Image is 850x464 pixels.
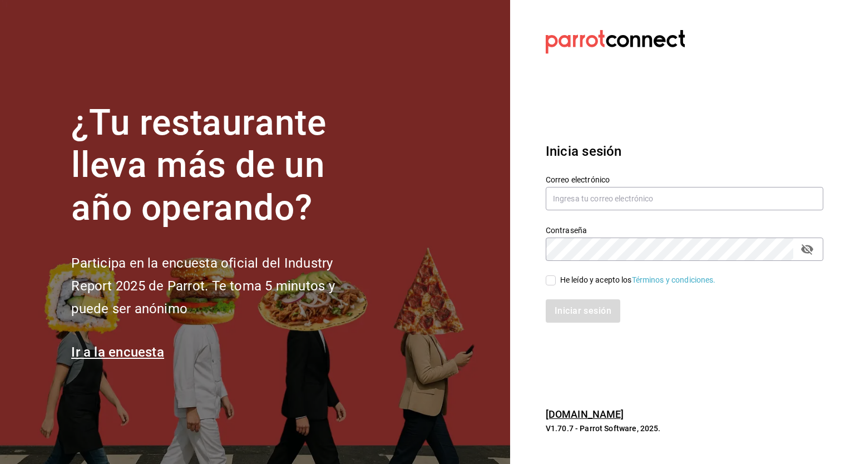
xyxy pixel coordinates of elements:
h3: Inicia sesión [546,141,823,161]
h1: ¿Tu restaurante lleva más de un año operando? [71,102,372,230]
label: Correo electrónico [546,175,823,183]
button: passwordField [798,240,817,259]
div: He leído y acepto los [560,274,716,286]
input: Ingresa tu correo electrónico [546,187,823,210]
a: Ir a la encuesta [71,344,164,360]
a: [DOMAIN_NAME] [546,408,624,420]
label: Contraseña [546,226,823,234]
a: Términos y condiciones. [632,275,716,284]
h2: Participa en la encuesta oficial del Industry Report 2025 de Parrot. Te toma 5 minutos y puede se... [71,252,372,320]
p: V1.70.7 - Parrot Software, 2025. [546,423,823,434]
